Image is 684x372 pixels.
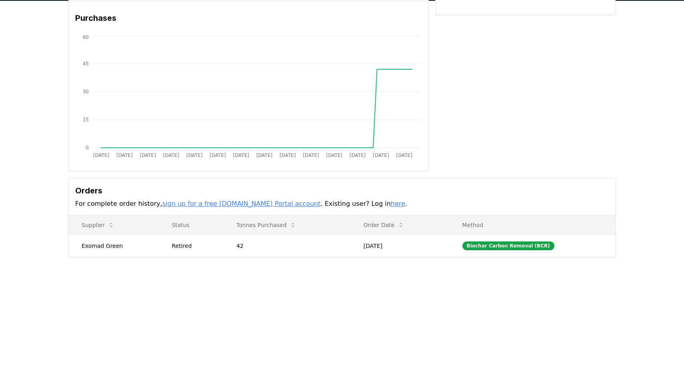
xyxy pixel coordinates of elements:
td: 42 [224,235,351,257]
div: Retired [172,242,217,250]
button: Order Date [357,217,411,233]
tspan: [DATE] [326,153,342,158]
tspan: [DATE] [93,153,110,158]
tspan: [DATE] [233,153,249,158]
p: Method [456,221,609,229]
a: sign up for a free [DOMAIN_NAME] Portal account [162,200,321,207]
tspan: 0 [86,145,89,151]
tspan: [DATE] [373,153,389,158]
tspan: [DATE] [396,153,412,158]
tspan: [DATE] [163,153,180,158]
td: [DATE] [351,235,450,257]
tspan: [DATE] [256,153,273,158]
tspan: [DATE] [303,153,319,158]
button: Supplier [75,217,121,233]
button: Tonnes Purchased [230,217,302,233]
tspan: [DATE] [280,153,296,158]
tspan: [DATE] [210,153,226,158]
p: For complete order history, . Existing user? Log in . [75,199,609,209]
tspan: 15 [83,117,89,123]
tspan: 60 [83,34,89,40]
tspan: 30 [83,89,89,95]
a: here [391,200,405,207]
div: Biochar Carbon Removal (BCR) [462,241,554,250]
tspan: [DATE] [186,153,203,158]
p: Status [165,221,217,229]
tspan: 45 [83,61,89,66]
tspan: [DATE] [116,153,133,158]
tspan: [DATE] [140,153,156,158]
h3: Orders [75,185,609,197]
td: Exomad Green [69,235,159,257]
tspan: [DATE] [350,153,366,158]
h3: Purchases [75,12,422,24]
